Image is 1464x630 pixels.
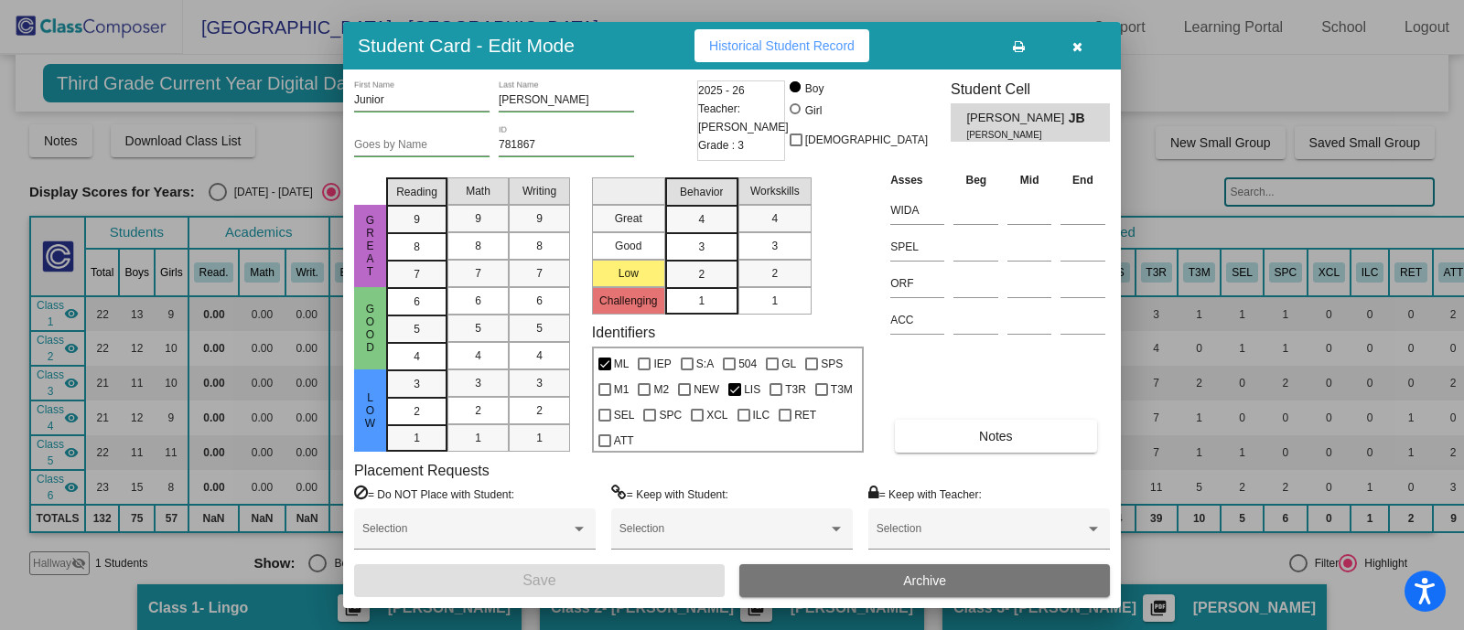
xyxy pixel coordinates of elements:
[966,109,1068,128] span: [PERSON_NAME]
[804,80,824,97] div: Boy
[414,266,420,283] span: 7
[614,353,630,375] span: ML
[781,353,796,375] span: GL
[753,404,770,426] span: ILC
[475,320,481,336] span: 5
[805,129,928,151] span: [DEMOGRAPHIC_DATA]
[414,321,420,337] span: 5
[499,139,634,152] input: Enter ID
[739,564,1110,597] button: Archive
[890,197,944,224] input: assessment
[890,306,944,334] input: assessment
[890,233,944,261] input: assessment
[659,404,682,426] span: SPC
[354,564,725,597] button: Save
[785,379,806,400] span: T3R
[706,404,727,426] span: XCL
[750,183,800,199] span: Workskills
[698,211,705,228] span: 4
[536,375,543,391] span: 3
[1056,170,1110,190] th: End
[362,214,379,278] span: Great
[966,128,1055,142] span: [PERSON_NAME]
[831,379,853,400] span: T3M
[536,430,543,446] span: 1
[536,402,543,419] span: 2
[475,375,481,391] span: 3
[771,293,778,309] span: 1
[475,293,481,309] span: 6
[358,34,575,57] h3: Student Card - Edit Mode
[653,353,671,375] span: IEP
[522,572,555,588] span: Save
[886,170,949,190] th: Asses
[771,210,778,227] span: 4
[475,238,481,254] span: 8
[771,238,778,254] span: 3
[653,379,669,400] span: M2
[698,81,745,100] span: 2025 - 26
[611,485,728,503] label: = Keep with Student:
[536,320,543,336] span: 5
[536,293,543,309] span: 6
[396,184,437,200] span: Reading
[680,184,723,200] span: Behavior
[614,430,634,452] span: ATT
[362,303,379,354] span: Good
[979,429,1013,443] span: Notes
[890,270,944,297] input: assessment
[536,347,543,364] span: 4
[794,404,816,426] span: RET
[698,239,705,255] span: 3
[698,293,705,309] span: 1
[696,353,714,375] span: S:A
[868,485,982,503] label: = Keep with Teacher:
[738,353,757,375] span: 504
[614,404,635,426] span: SEL
[694,379,719,400] span: NEW
[414,239,420,255] span: 8
[362,391,379,430] span: Low
[709,38,855,53] span: Historical Student Record
[1003,170,1056,190] th: Mid
[903,573,946,588] span: Archive
[592,324,655,341] label: Identifiers
[414,348,420,365] span: 4
[414,294,420,310] span: 6
[821,353,843,375] span: SPS
[354,139,490,152] input: goes by name
[536,238,543,254] span: 8
[414,403,420,420] span: 2
[771,265,778,282] span: 2
[895,420,1096,453] button: Notes
[949,170,1003,190] th: Beg
[536,265,543,282] span: 7
[475,210,481,227] span: 9
[354,485,514,503] label: = Do NOT Place with Student:
[466,183,490,199] span: Math
[951,80,1110,98] h3: Student Cell
[414,430,420,446] span: 1
[536,210,543,227] span: 9
[698,100,789,136] span: Teacher: [PERSON_NAME]
[414,376,420,392] span: 3
[475,402,481,419] span: 2
[614,379,630,400] span: M1
[475,430,481,446] span: 1
[475,347,481,364] span: 4
[698,266,705,283] span: 2
[1069,109,1094,128] span: JB
[522,183,556,199] span: Writing
[698,136,744,155] span: Grade : 3
[475,265,481,282] span: 7
[744,379,760,400] span: LIS
[804,102,823,119] div: Girl
[354,462,490,479] label: Placement Requests
[694,29,869,62] button: Historical Student Record
[414,211,420,228] span: 9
